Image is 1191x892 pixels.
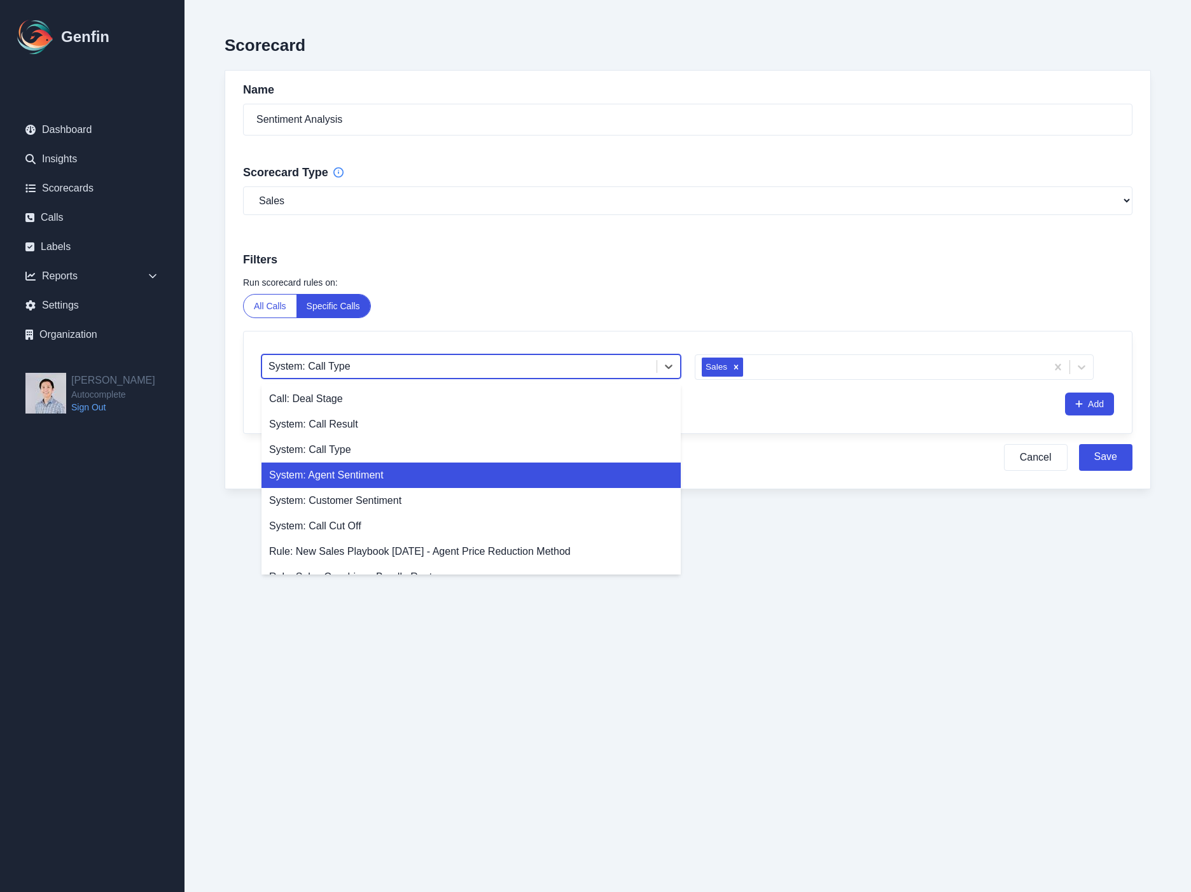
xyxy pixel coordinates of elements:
[225,36,305,55] h2: Scorecard
[243,104,1132,136] input: Enter scorecard name
[261,539,681,564] div: Rule: New Sales Playbook [DATE] - Agent Price Reduction Method
[729,358,743,377] div: Remove Sales
[261,488,681,513] div: System: Customer Sentiment
[243,276,1132,289] label: Run scorecard rules on:
[261,564,681,590] div: Rule: Sales Coaching - Bundle Renters
[296,295,370,317] button: Specific Calls
[243,81,1132,99] h3: Name
[71,373,155,388] h2: [PERSON_NAME]
[15,205,169,230] a: Calls
[15,322,169,347] a: Organization
[15,176,169,201] a: Scorecards
[61,27,109,47] h1: Genfin
[15,293,169,318] a: Settings
[702,358,729,377] div: Sales
[243,164,1132,181] h3: Scorecard Type
[261,463,681,488] div: System: Agent Sentiment
[15,117,169,143] a: Dashboard
[71,401,155,414] a: Sign Out
[244,295,296,317] button: All Calls
[261,386,681,412] div: Call: Deal Stage
[71,388,155,401] span: Autocomplete
[1079,444,1132,471] button: Save
[15,234,169,260] a: Labels
[261,412,681,437] div: System: Call Result
[15,17,56,57] img: Logo
[15,146,169,172] a: Insights
[1004,444,1068,471] button: Cancel
[1065,393,1114,415] button: Add
[333,167,344,178] span: Info
[261,437,681,463] div: System: Call Type
[261,513,681,539] div: System: Call Cut Off
[15,263,169,289] div: Reports
[243,251,1132,268] h3: Filters
[25,373,66,414] img: Jeffrey Pang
